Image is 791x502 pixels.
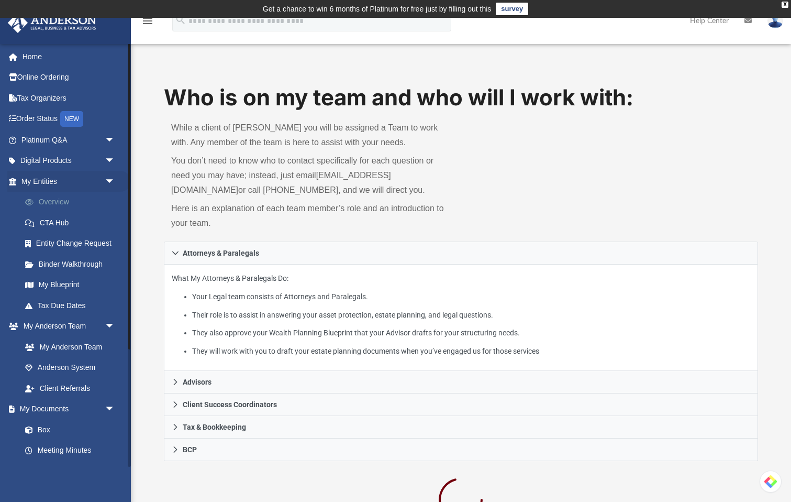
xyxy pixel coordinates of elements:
li: Your Legal team consists of Attorneys and Paralegals. [192,290,750,303]
a: Forms Library [15,461,120,482]
a: Binder Walkthrough [15,254,131,275]
a: Attorneys & Paralegals [164,242,758,265]
a: CTA Hub [15,212,131,233]
a: Anderson System [15,357,126,378]
span: arrow_drop_down [105,171,126,192]
p: What My Attorneys & Paralegals Do: [172,272,750,357]
li: Their role is to assist in answering your asset protection, estate planning, and legal questions. [192,309,750,322]
a: My Entitiesarrow_drop_down [7,171,131,192]
a: menu [141,20,154,27]
a: Tax & Bookkeeping [164,416,758,439]
span: Client Success Coordinators [183,401,277,408]
span: arrow_drop_down [105,316,126,337]
a: My Blueprint [15,275,126,296]
span: Tax & Bookkeeping [183,423,246,431]
a: My Anderson Team [15,336,120,357]
span: Advisors [183,378,211,386]
a: My Anderson Teamarrow_drop_down [7,316,126,337]
a: My Documentsarrow_drop_down [7,399,126,420]
div: close [782,2,788,8]
a: Client Referrals [15,378,126,399]
img: User Pic [767,13,783,28]
h1: Who is on my team and who will I work with: [164,82,758,113]
a: Online Ordering [7,67,131,88]
a: Tax Organizers [7,88,131,108]
li: They will work with you to draft your estate planning documents when you’ve engaged us for those ... [192,345,750,358]
span: BCP [183,446,197,453]
a: Meeting Minutes [15,440,126,461]
a: Client Success Coordinators [164,394,758,416]
span: Attorneys & Paralegals [183,249,259,257]
div: NEW [60,111,83,127]
a: Home [7,46,131,67]
span: arrow_drop_down [105,150,126,172]
i: menu [141,15,154,27]
a: Overview [15,192,131,213]
li: They also approve your Wealth Planning Blueprint that your Advisor drafts for your structuring ne... [192,326,750,340]
div: Get a chance to win 6 months of Platinum for free just by filling out this [263,3,492,15]
a: Advisors [164,371,758,394]
a: Platinum Q&Aarrow_drop_down [7,129,131,150]
a: Digital Productsarrow_drop_down [7,150,131,171]
a: Box [15,419,120,440]
p: You don’t need to know who to contact specifically for each question or need you may have; instea... [171,154,453,198]
a: Tax Due Dates [15,295,131,316]
a: BCP [164,439,758,461]
span: arrow_drop_down [105,399,126,420]
i: search [175,14,186,26]
a: [EMAIL_ADDRESS][DOMAIN_NAME] [171,171,391,194]
p: Here is an explanation of each team member’s role and an introduction to your team. [171,201,453,231]
a: survey [496,3,528,15]
span: arrow_drop_down [105,129,126,151]
a: Order StatusNEW [7,108,131,130]
img: Anderson Advisors Platinum Portal [5,13,99,33]
div: Attorneys & Paralegals [164,265,758,371]
p: While a client of [PERSON_NAME] you will be assigned a Team to work with. Any member of the team ... [171,121,453,150]
a: Entity Change Request [15,233,131,254]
